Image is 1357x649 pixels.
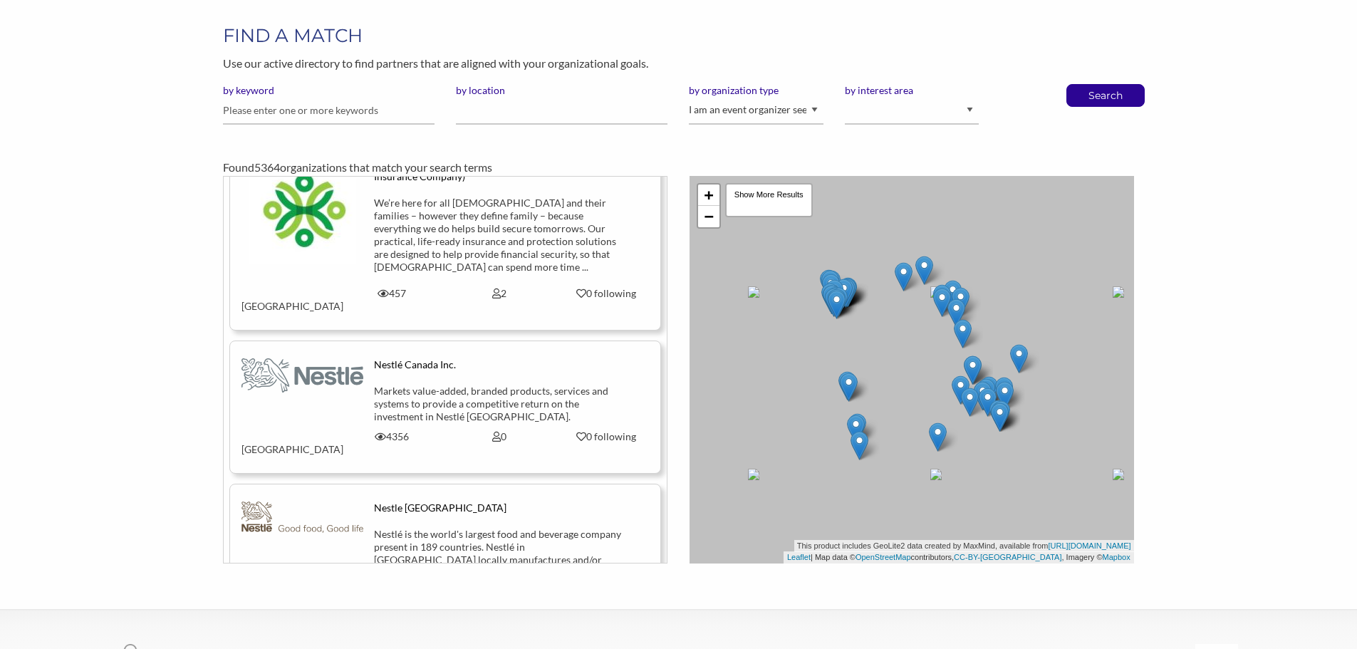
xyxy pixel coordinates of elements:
[445,430,553,443] div: 0
[456,84,667,97] label: by location
[254,160,280,174] span: 5364
[794,540,1134,552] div: This product includes GeoLite2 data created by MaxMind, available from
[223,97,435,125] input: Please enter one or more keywords
[338,430,446,443] div: 4356
[856,553,911,561] a: OpenStreetMap
[231,287,338,313] div: [GEOGRAPHIC_DATA]
[845,84,979,97] label: by interest area
[241,157,649,313] a: Securian Canada (formerly Canadian Premier Life Insurance Company) We’re here for all [DEMOGRAPHI...
[223,23,1133,48] h1: FIND A MATCH
[698,206,719,227] a: Zoom out
[1103,553,1130,561] a: Mapbox
[725,183,813,217] div: Show More Results
[1049,541,1131,550] a: [URL][DOMAIN_NAME]
[374,358,624,371] div: Nestlé Canada Inc.
[241,358,649,456] a: Nestlé Canada Inc. Markets value-added, branded products, services and systems to provide a compe...
[563,430,650,443] div: 0 following
[784,551,1134,564] div: | Map data © contributors, , Imagery ©
[374,528,624,618] div: Nestlé is the world's largest food and beverage company present in 189 countries. Nestlé in [GEOG...
[231,430,338,456] div: [GEOGRAPHIC_DATA]
[445,287,553,300] div: 2
[1082,85,1129,106] button: Search
[563,287,650,300] div: 0 following
[698,185,719,206] a: Zoom in
[338,287,446,300] div: 457
[787,553,811,561] a: Leaflet
[689,84,823,97] label: by organization type
[249,157,356,264] img: hfbhd7j9npuwwsvtkqnm
[374,502,624,514] div: Nestle [GEOGRAPHIC_DATA]
[241,358,363,393] img: jrwsnfh4drdd6k2xd0rk
[374,385,624,430] div: Markets value-added, branded products, services and systems to provide a competitive return on th...
[241,502,363,533] img: tgbbdp7sffmdqmbcuek0
[954,553,1061,561] a: CC-BY-[GEOGRAPHIC_DATA]
[374,197,624,274] div: We’re here for all [DEMOGRAPHIC_DATA] and their families – however they define family – because e...
[241,502,649,643] a: Nestle [GEOGRAPHIC_DATA] Nestlé is the world's largest food and beverage company present in 189 c...
[223,84,435,97] label: by keyword
[223,159,1133,176] div: Found organizations that match your search terms
[223,54,1133,73] p: Use our active directory to find partners that are aligned with your organizational goals.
